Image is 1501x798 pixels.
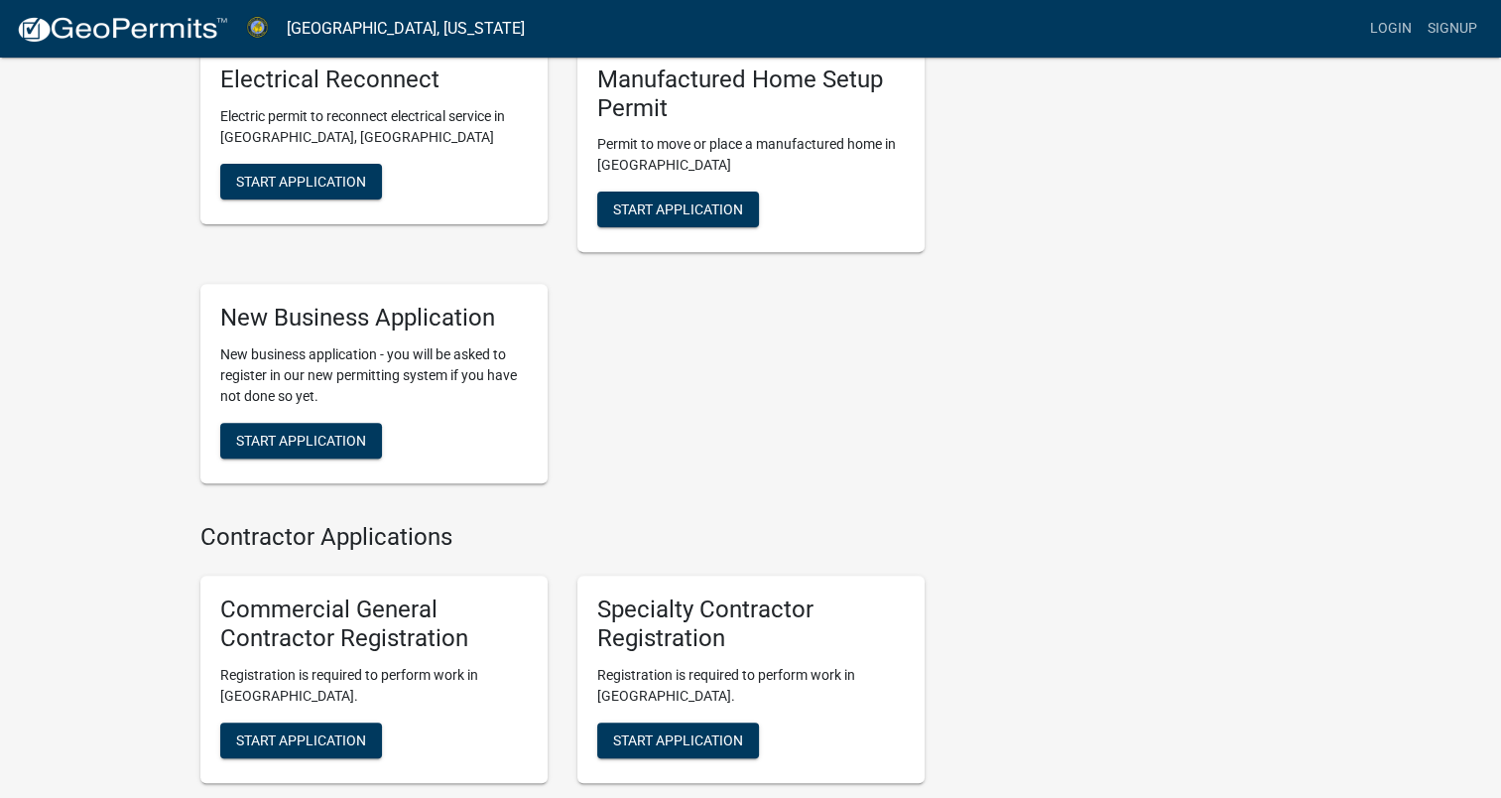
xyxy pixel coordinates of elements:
[220,66,528,94] h5: Electrical Reconnect
[244,15,271,42] img: Abbeville County, South Carolina
[597,665,905,707] p: Registration is required to perform work in [GEOGRAPHIC_DATA].
[597,134,905,176] p: Permit to move or place a manufactured home in [GEOGRAPHIC_DATA]
[220,723,382,758] button: Start Application
[220,344,528,407] p: New business application - you will be asked to register in our new permitting system if you have...
[200,523,925,552] h4: Contractor Applications
[597,66,905,123] h5: Manufactured Home Setup Permit
[220,596,528,653] h5: Commercial General Contractor Registration
[236,173,366,189] span: Start Application
[613,731,743,747] span: Start Application
[287,12,525,46] a: [GEOGRAPHIC_DATA], [US_STATE]
[597,723,759,758] button: Start Application
[220,106,528,148] p: Electric permit to reconnect electrical service in [GEOGRAPHIC_DATA], [GEOGRAPHIC_DATA]
[1420,10,1485,48] a: Signup
[236,433,366,449] span: Start Application
[220,423,382,459] button: Start Application
[220,164,382,199] button: Start Application
[236,731,366,747] span: Start Application
[597,596,905,653] h5: Specialty Contractor Registration
[613,201,743,217] span: Start Application
[1362,10,1420,48] a: Login
[220,665,528,707] p: Registration is required to perform work in [GEOGRAPHIC_DATA].
[597,192,759,227] button: Start Application
[220,304,528,332] h5: New Business Application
